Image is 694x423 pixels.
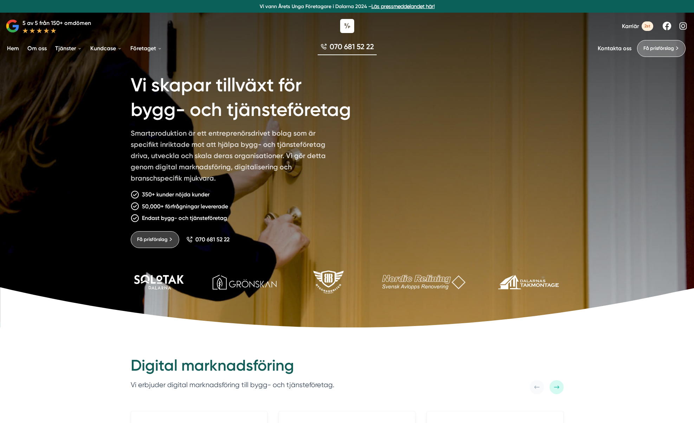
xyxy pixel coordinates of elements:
[131,231,179,248] a: Få prisförslag
[622,23,639,30] span: Karriär
[371,4,435,9] a: Läs pressmeddelandet här!
[598,45,631,52] a: Kontakta oss
[186,236,229,243] a: 070 681 52 22
[131,356,335,379] h2: Digital marknadsföring
[26,39,48,57] a: Om oss
[195,236,229,243] span: 070 681 52 22
[131,379,335,391] p: Vi erbjuder digital marknadsföring till bygg- och tjänsteföretag.
[142,190,209,199] p: 350+ kunder nöjda kunder
[6,39,20,57] a: Hem
[142,202,228,211] p: 50,000+ förfrågningar levererade
[22,19,91,27] p: 5 av 5 från 150+ omdömen
[330,41,374,52] span: 070 681 52 22
[89,39,123,57] a: Kundcase
[637,40,686,57] a: Få prisförslag
[142,214,227,222] p: Endast bygg- och tjänsteföretag
[3,3,691,10] p: Vi vann Årets Unga Företagare i Dalarna 2024 –
[137,236,168,243] span: Få prisförslag
[54,39,83,57] a: Tjänster
[131,65,376,128] h1: Vi skapar tillväxt för bygg- och tjänsteföretag
[642,21,653,31] span: 2st
[318,41,377,55] a: 070 681 52 22
[131,128,333,187] p: Smartproduktion är ett entreprenörsdrivet bolag som är specifikt inriktade mot att hjälpa bygg- o...
[129,39,163,57] a: Företaget
[643,45,674,52] span: Få prisförslag
[622,21,653,31] a: Karriär 2st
